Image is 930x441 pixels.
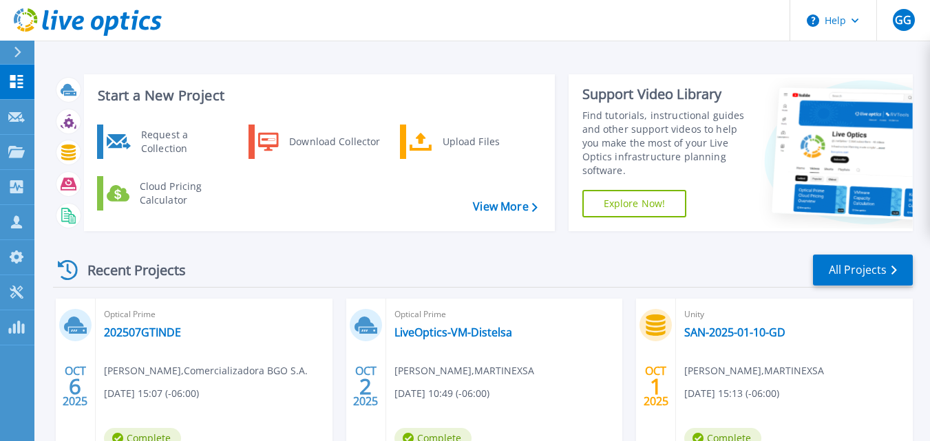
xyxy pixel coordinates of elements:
span: [DATE] 10:49 (-06:00) [394,386,489,401]
a: Upload Files [400,125,541,159]
div: Find tutorials, instructional guides and other support videos to help you make the most of your L... [582,109,754,178]
span: 2 [359,380,372,392]
div: OCT 2025 [643,361,669,411]
span: Unity [684,307,905,322]
span: 1 [650,380,662,392]
span: 6 [69,380,81,392]
div: OCT 2025 [352,361,379,411]
a: Cloud Pricing Calculator [97,176,238,211]
a: Request a Collection [97,125,238,159]
a: Download Collector [249,125,390,159]
div: Cloud Pricing Calculator [133,180,235,207]
span: [DATE] 15:13 (-06:00) [684,386,779,401]
span: [PERSON_NAME] , MARTINEXSA [394,363,534,378]
span: Optical Prime [104,307,324,322]
span: [PERSON_NAME] , MARTINEXSA [684,363,824,378]
a: LiveOptics-VM-Distelsa [394,325,512,339]
h3: Start a New Project [98,88,537,103]
div: Request a Collection [134,128,235,155]
span: GG [895,14,911,25]
a: Explore Now! [582,190,687,217]
div: Download Collector [282,128,386,155]
div: Upload Files [436,128,538,155]
span: [PERSON_NAME] , Comercializadora BGO S.A. [104,363,308,378]
div: Recent Projects [53,253,204,287]
a: 202507GTINDE [104,325,181,339]
a: All Projects [813,255,913,286]
span: Optical Prime [394,307,615,322]
div: Support Video Library [582,85,754,103]
a: View More [473,200,537,213]
a: SAN-2025-01-10-GD [684,325,785,339]
div: OCT 2025 [62,361,88,411]
span: [DATE] 15:07 (-06:00) [104,386,199,401]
